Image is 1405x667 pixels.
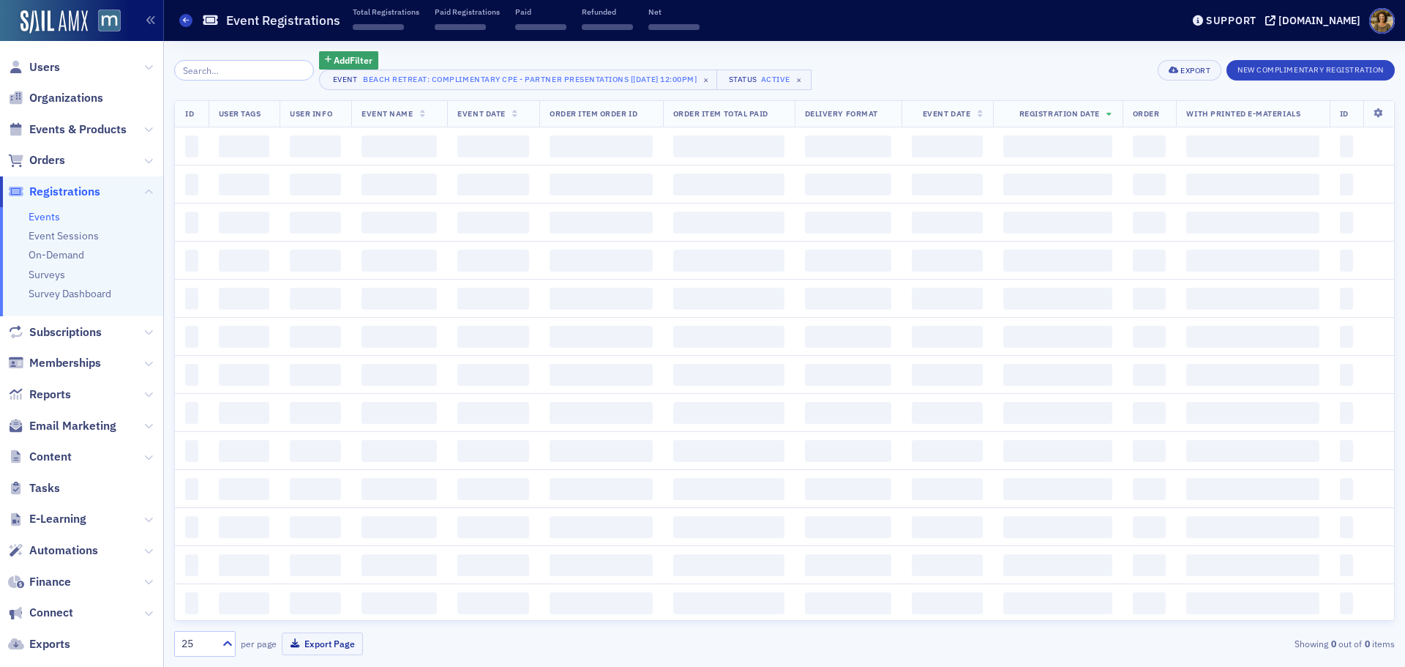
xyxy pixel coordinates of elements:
[550,174,653,195] span: ‌
[1003,478,1112,500] span: ‌
[550,440,653,462] span: ‌
[727,75,758,84] div: Status
[29,449,72,465] span: Content
[29,418,116,434] span: Email Marketing
[457,516,529,538] span: ‌
[805,478,891,500] span: ‌
[361,440,437,462] span: ‌
[361,364,437,386] span: ‌
[185,478,198,500] span: ‌
[1340,592,1353,614] span: ‌
[1003,402,1112,424] span: ‌
[457,288,529,310] span: ‌
[1340,516,1353,538] span: ‌
[29,574,71,590] span: Finance
[290,402,341,424] span: ‌
[805,174,891,195] span: ‌
[185,364,198,386] span: ‌
[290,592,341,614] span: ‌
[912,288,983,310] span: ‌
[290,288,341,310] span: ‌
[1186,402,1319,424] span: ‌
[673,364,784,386] span: ‌
[219,326,270,348] span: ‌
[361,554,437,576] span: ‌
[1340,440,1353,462] span: ‌
[457,478,529,500] span: ‌
[219,402,270,424] span: ‌
[912,478,983,500] span: ‌
[673,250,784,272] span: ‌
[290,135,341,157] span: ‌
[8,418,116,434] a: Email Marketing
[673,135,784,157] span: ‌
[457,108,505,119] span: Event Date
[361,174,437,195] span: ‌
[330,75,361,84] div: Event
[673,554,784,576] span: ‌
[1133,326,1166,348] span: ‌
[290,108,332,119] span: User Info
[1340,288,1353,310] span: ‌
[435,7,500,17] p: Paid Registrations
[290,440,341,462] span: ‌
[673,516,784,538] span: ‌
[29,59,60,75] span: Users
[185,174,198,195] span: ‌
[1186,108,1300,119] span: With Printed E-Materials
[582,24,633,30] span: ‌
[1180,67,1210,75] div: Export
[1158,60,1221,81] button: Export
[648,7,700,17] p: Net
[550,478,653,500] span: ‌
[1133,478,1166,500] span: ‌
[673,212,784,234] span: ‌
[1133,212,1166,234] span: ‌
[1133,554,1166,576] span: ‌
[353,24,404,30] span: ‌
[673,326,784,348] span: ‌
[1186,135,1319,157] span: ‌
[290,174,341,195] span: ‌
[550,326,653,348] span: ‌
[319,70,719,90] button: EventBeach Retreat: Complimentary CPE - Partner Presentations [[DATE] 12:00pm]×
[550,212,653,234] span: ‌
[219,174,270,195] span: ‌
[185,554,198,576] span: ‌
[29,511,86,527] span: E-Learning
[219,108,261,119] span: User Tags
[29,605,73,621] span: Connect
[8,511,86,527] a: E-Learning
[912,554,983,576] span: ‌
[673,440,784,462] span: ‌
[20,10,88,34] img: SailAMX
[361,108,413,119] span: Event Name
[1186,326,1319,348] span: ‌
[912,440,983,462] span: ‌
[1226,60,1395,81] button: New Complimentary Registration
[1133,592,1166,614] span: ‌
[912,516,983,538] span: ‌
[673,174,784,195] span: ‌
[185,135,198,157] span: ‌
[185,516,198,538] span: ‌
[912,212,983,234] span: ‌
[219,516,270,538] span: ‌
[1133,250,1166,272] span: ‌
[29,152,65,168] span: Orders
[361,135,437,157] span: ‌
[29,229,99,242] a: Event Sessions
[1186,212,1319,234] span: ‌
[550,592,653,614] span: ‌
[1186,440,1319,462] span: ‌
[29,480,60,496] span: Tasks
[1340,478,1353,500] span: ‌
[457,402,529,424] span: ‌
[1340,108,1349,119] span: ID
[290,516,341,538] span: ‌
[361,516,437,538] span: ‌
[912,250,983,272] span: ‌
[673,108,768,119] span: Order Item Total Paid
[550,364,653,386] span: ‌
